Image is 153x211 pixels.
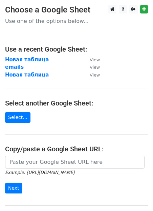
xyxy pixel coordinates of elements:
h4: Copy/paste a Google Sheet URL: [5,145,148,153]
small: View [90,72,100,78]
p: Use one of the options below... [5,18,148,25]
small: View [90,57,100,62]
small: Example: [URL][DOMAIN_NAME] [5,170,74,175]
a: View [83,72,100,78]
a: Select... [5,112,30,123]
a: Новая таблица [5,72,49,78]
small: View [90,65,100,70]
h3: Choose a Google Sheet [5,5,148,15]
a: View [83,57,100,63]
h4: Use a recent Google Sheet: [5,45,148,53]
h4: Select another Google Sheet: [5,99,148,107]
input: Next [5,183,22,193]
a: Новая таблица [5,57,49,63]
input: Paste your Google Sheet URL here [5,156,145,169]
a: emails [5,64,24,70]
a: View [83,64,100,70]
